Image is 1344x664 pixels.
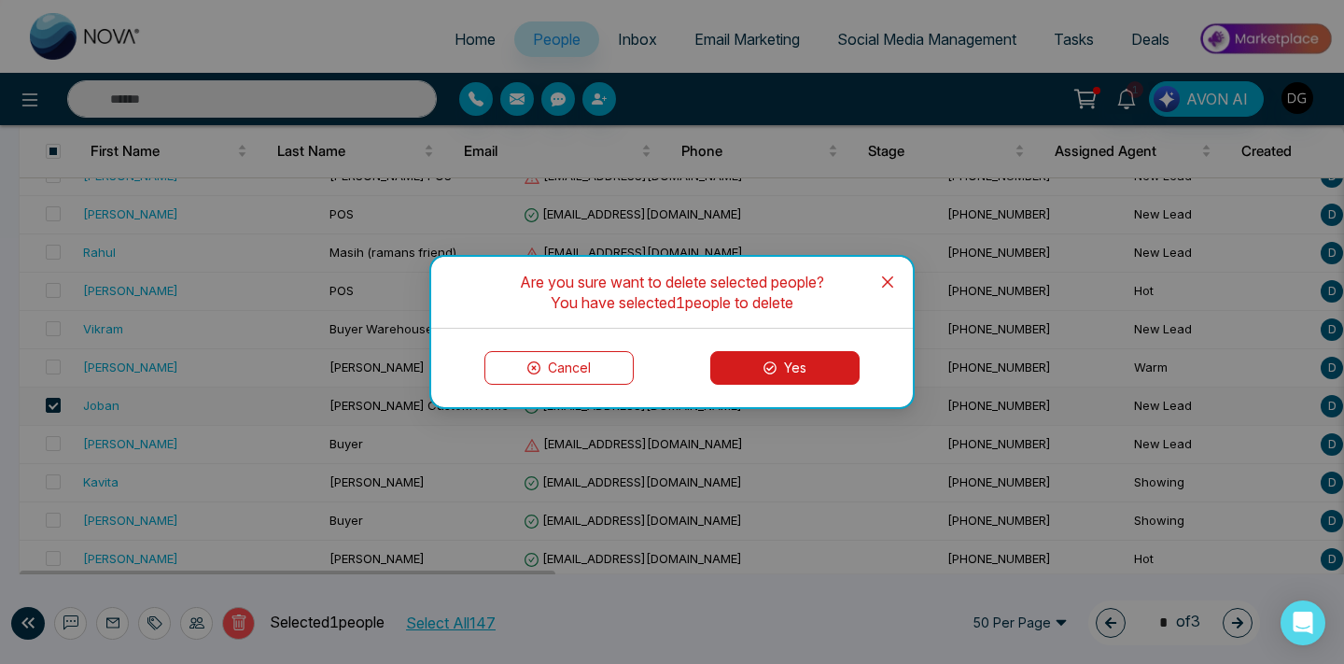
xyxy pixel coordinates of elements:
button: Yes [710,351,860,385]
span: close [880,275,895,290]
div: Are you sure want to delete selected people? You have selected 1 people to delete [469,272,875,313]
button: Cancel [484,351,634,385]
div: Open Intercom Messenger [1281,600,1325,645]
button: Close [862,257,913,307]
